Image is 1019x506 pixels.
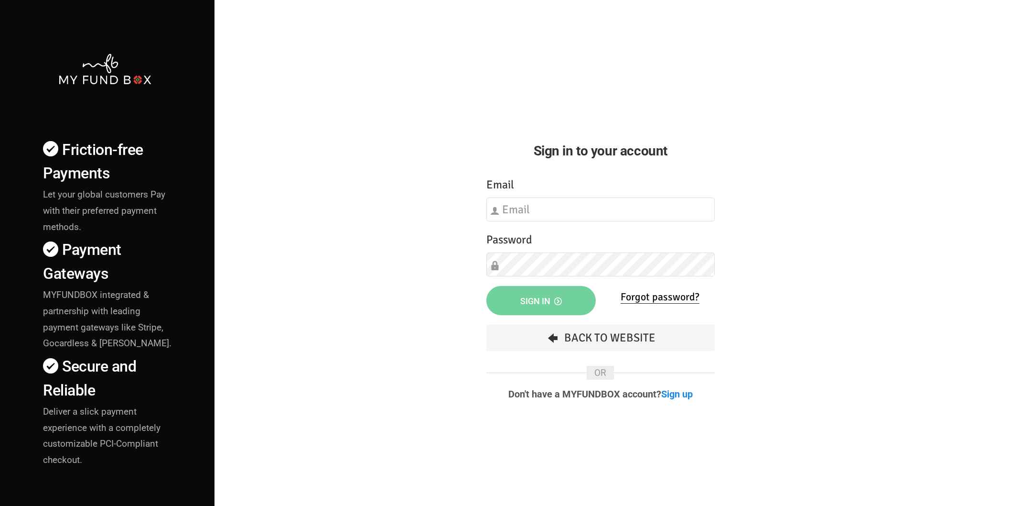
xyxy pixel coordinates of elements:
p: Don't have a MYFUNDBOX account? [486,389,715,399]
a: Sign up [661,388,693,400]
label: Password [486,231,532,249]
label: Email [486,176,514,194]
span: Sign in [520,296,562,306]
h4: Payment Gateways [43,238,176,285]
h4: Friction-free Payments [43,138,176,185]
span: Deliver a slick payment experience with a completely customizable PCI-Compliant checkout. [43,406,161,466]
h4: Secure and Reliable [43,355,176,402]
span: MYFUNDBOX integrated & partnership with leading payment gateways like Stripe, Gocardless & [PERSO... [43,289,172,349]
span: Let your global customers Pay with their preferred payment methods. [43,189,165,232]
span: OR [587,366,614,380]
a: Forgot password? [621,290,699,304]
button: Sign in [486,286,596,315]
input: Email [486,198,715,221]
a: Back To Website [486,325,715,351]
h2: Sign in to your account [486,141,715,161]
img: mfbwhite.png [58,53,152,86]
